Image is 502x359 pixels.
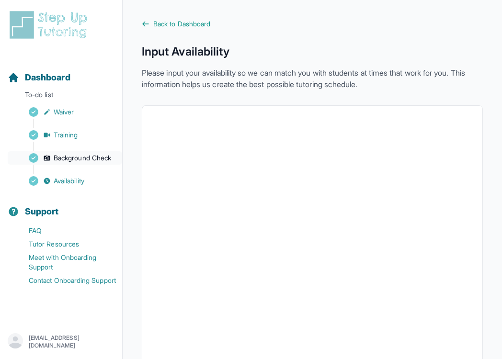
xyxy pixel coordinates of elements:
span: Back to Dashboard [153,19,210,29]
span: Availability [54,176,84,186]
a: Contact Onboarding Support [8,274,122,287]
a: Availability [8,174,122,188]
button: Dashboard [4,56,118,88]
a: Back to Dashboard [142,19,483,29]
button: [EMAIL_ADDRESS][DOMAIN_NAME] [8,333,114,350]
p: [EMAIL_ADDRESS][DOMAIN_NAME] [29,334,114,349]
p: To-do list [4,90,118,103]
span: Dashboard [25,71,70,84]
h1: Input Availability [142,44,483,59]
p: Please input your availability so we can match you with students at times that work for you. This... [142,67,483,90]
a: Tutor Resources [8,237,122,251]
a: FAQ [8,224,122,237]
a: Training [8,128,122,142]
a: Waiver [8,105,122,119]
span: Waiver [54,107,74,117]
a: Dashboard [8,71,70,84]
a: Meet with Onboarding Support [8,251,122,274]
a: Background Check [8,151,122,165]
span: Support [25,205,59,218]
span: Background Check [54,153,111,163]
img: logo [8,10,93,40]
span: Training [54,130,78,140]
button: Support [4,190,118,222]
